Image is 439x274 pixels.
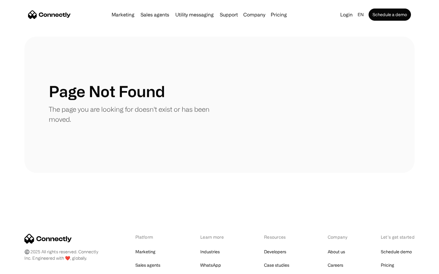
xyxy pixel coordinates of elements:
[355,10,367,19] div: en
[28,10,71,19] a: home
[49,82,165,100] h1: Page Not Found
[264,261,289,269] a: Case studies
[381,234,415,240] div: Let’s get started
[49,104,220,124] p: The page you are looking for doesn't exist or has been moved.
[200,248,220,256] a: Industries
[138,12,172,17] a: Sales agents
[264,234,296,240] div: Resources
[217,12,240,17] a: Support
[264,248,286,256] a: Developers
[328,261,343,269] a: Careers
[109,12,137,17] a: Marketing
[135,248,155,256] a: Marketing
[135,261,160,269] a: Sales agents
[241,10,267,19] div: Company
[381,261,394,269] a: Pricing
[369,9,411,21] a: Schedule a demo
[12,263,37,272] ul: Language list
[358,10,364,19] div: en
[268,12,289,17] a: Pricing
[328,234,349,240] div: Company
[338,10,355,19] a: Login
[200,261,221,269] a: WhatsApp
[6,263,37,272] aside: Language selected: English
[200,234,232,240] div: Learn more
[135,234,169,240] div: Platform
[173,12,216,17] a: Utility messaging
[381,248,412,256] a: Schedule demo
[328,248,345,256] a: About us
[243,10,265,19] div: Company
